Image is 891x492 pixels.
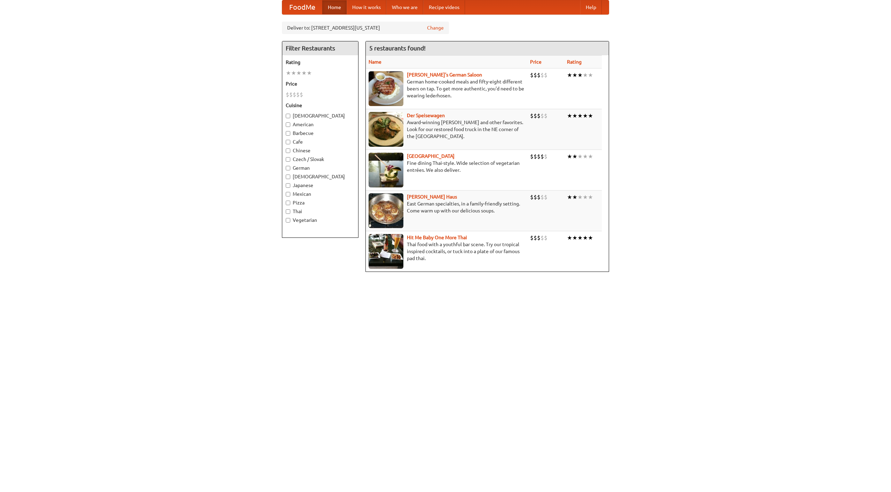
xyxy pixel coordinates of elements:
li: ★ [572,71,577,79]
li: $ [537,71,541,79]
a: Price [530,59,542,65]
li: $ [537,234,541,242]
li: ★ [583,112,588,120]
img: babythai.jpg [369,234,403,269]
input: Japanese [286,183,290,188]
li: ★ [572,193,577,201]
h5: Price [286,80,355,87]
li: ★ [291,69,296,77]
li: ★ [296,69,301,77]
li: ★ [567,112,572,120]
li: ★ [567,153,572,160]
li: $ [541,193,544,201]
input: Cafe [286,140,290,144]
li: ★ [572,153,577,160]
p: Fine dining Thai-style. Wide selection of vegetarian entrées. We also deliver. [369,160,525,174]
a: Recipe videos [423,0,465,14]
li: ★ [567,193,572,201]
label: Cafe [286,138,355,145]
li: ★ [588,234,593,242]
li: ★ [577,112,583,120]
div: Deliver to: [STREET_ADDRESS][US_STATE] [282,22,449,34]
h5: Cuisine [286,102,355,109]
p: East German specialties, in a family-friendly setting. Come warm up with our delicious soups. [369,200,525,214]
li: ★ [577,71,583,79]
input: Barbecue [286,131,290,136]
p: German home-cooked meals and fifty-eight different beers on tap. To get more authentic, you'd nee... [369,78,525,99]
input: Czech / Slovak [286,157,290,162]
h5: Rating [286,59,355,66]
li: $ [534,193,537,201]
li: $ [534,112,537,120]
li: $ [534,234,537,242]
li: ★ [577,234,583,242]
a: [GEOGRAPHIC_DATA] [407,153,455,159]
li: ★ [572,112,577,120]
a: Change [427,24,444,31]
li: $ [300,91,303,98]
label: [DEMOGRAPHIC_DATA] [286,112,355,119]
li: $ [541,112,544,120]
input: [DEMOGRAPHIC_DATA] [286,114,290,118]
li: $ [544,112,547,120]
input: Chinese [286,148,290,153]
li: $ [544,153,547,160]
a: Rating [567,59,582,65]
li: $ [286,91,289,98]
a: Help [580,0,602,14]
li: $ [541,234,544,242]
input: American [286,122,290,127]
li: $ [544,193,547,201]
a: Home [322,0,347,14]
img: esthers.jpg [369,71,403,106]
li: $ [530,112,534,120]
label: [DEMOGRAPHIC_DATA] [286,173,355,180]
li: $ [296,91,300,98]
li: $ [293,91,296,98]
li: $ [530,193,534,201]
li: ★ [588,112,593,120]
li: ★ [577,153,583,160]
a: FoodMe [282,0,322,14]
label: Pizza [286,199,355,206]
a: [PERSON_NAME] Haus [407,194,457,200]
a: Hit Me Baby One More Thai [407,235,467,240]
label: Czech / Slovak [286,156,355,163]
label: Chinese [286,147,355,154]
img: satay.jpg [369,153,403,187]
h4: Filter Restaurants [282,41,358,55]
a: Name [369,59,381,65]
li: ★ [307,69,312,77]
input: [DEMOGRAPHIC_DATA] [286,175,290,179]
a: How it works [347,0,386,14]
a: [PERSON_NAME]'s German Saloon [407,72,482,78]
li: ★ [588,71,593,79]
li: $ [289,91,293,98]
input: Thai [286,209,290,214]
li: ★ [567,234,572,242]
li: $ [541,153,544,160]
li: ★ [583,193,588,201]
li: ★ [588,153,593,160]
a: Who we are [386,0,423,14]
li: $ [537,153,541,160]
label: Vegetarian [286,217,355,224]
li: $ [534,71,537,79]
li: $ [544,234,547,242]
input: German [286,166,290,170]
a: Der Speisewagen [407,113,445,118]
img: kohlhaus.jpg [369,193,403,228]
li: $ [530,71,534,79]
li: $ [530,234,534,242]
li: ★ [583,153,588,160]
li: ★ [301,69,307,77]
p: Thai food with a youthful bar scene. Try our tropical inspired cocktails, or tuck into a plate of... [369,241,525,262]
label: American [286,121,355,128]
li: ★ [583,71,588,79]
li: $ [537,112,541,120]
input: Pizza [286,201,290,205]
